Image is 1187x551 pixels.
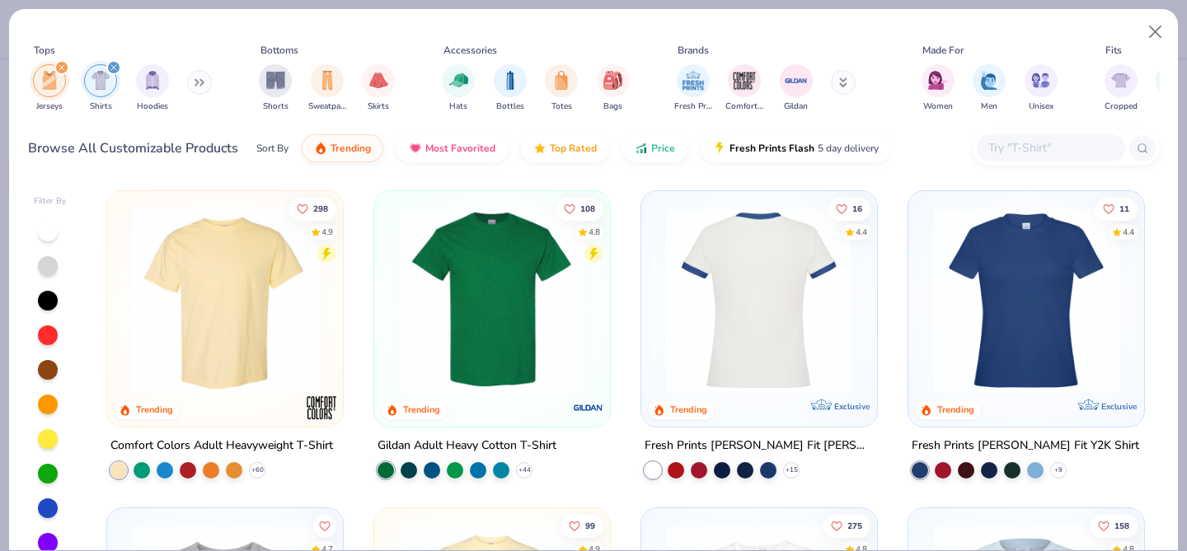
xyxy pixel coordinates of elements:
button: filter button [259,64,292,113]
button: filter button [136,64,169,113]
img: e5540c4d-e74a-4e58-9a52-192fe86bec9f [860,208,1063,394]
img: Shorts Image [266,71,285,90]
div: Made For [922,43,964,58]
button: Close [1140,16,1171,48]
div: filter for Fresh Prints [674,64,712,113]
span: Hats [449,100,467,113]
button: filter button [442,64,475,113]
img: Jerseys Image [40,71,59,90]
div: filter for Men [973,64,1006,113]
div: filter for Hoodies [136,64,169,113]
div: Filter By [34,195,67,208]
button: Like [1090,514,1138,537]
img: c7959168-479a-4259-8c5e-120e54807d6b [593,208,796,394]
img: Hats Image [449,71,468,90]
img: Cropped Image [1111,71,1130,90]
div: filter for Jerseys [33,64,66,113]
button: filter button [545,64,578,113]
img: Totes Image [552,71,570,90]
span: 108 [580,204,595,212]
div: filter for Comfort Colors [725,64,763,113]
span: 16 [852,204,862,212]
span: Exclusive [834,401,870,412]
span: + 44 [518,465,531,475]
span: + 15 [785,465,797,475]
img: Gildan Image [784,68,809,93]
span: Exclusive [1100,401,1136,412]
button: filter button [33,64,66,113]
div: 4.9 [322,226,334,238]
div: filter for Sweatpants [308,64,346,113]
button: filter button [494,64,527,113]
div: Fresh Prints [PERSON_NAME] Fit Y2K Shirt [912,436,1139,456]
div: filter for Cropped [1105,64,1138,113]
span: Shirts [90,100,112,113]
button: filter button [1025,64,1058,113]
span: Comfort Colors [725,100,763,113]
img: Gildan logo [572,391,605,424]
button: filter button [780,64,813,113]
div: Fresh Prints [PERSON_NAME] Fit [PERSON_NAME] Shirt with Stripes [645,436,874,456]
button: Top Rated [521,134,609,162]
img: Hoodies Image [143,71,162,90]
button: Like [314,514,337,537]
button: Like [289,197,337,220]
img: TopRated.gif [533,142,547,155]
span: + 60 [251,465,264,475]
span: 5 day delivery [818,139,879,158]
img: Comfort Colors Image [732,68,757,93]
div: filter for Gildan [780,64,813,113]
img: 029b8af0-80e6-406f-9fdc-fdf898547912 [124,208,326,394]
div: filter for Bags [597,64,630,113]
span: Cropped [1105,100,1138,113]
button: Price [622,134,687,162]
span: Fresh Prints [674,100,712,113]
img: db319196-8705-402d-8b46-62aaa07ed94f [391,208,593,394]
button: Like [828,197,870,220]
div: Sort By [256,141,289,156]
img: Sweatpants Image [318,71,336,90]
span: 99 [585,521,595,530]
button: Like [556,197,603,220]
span: Top Rated [550,142,597,155]
img: Comfort Colors logo [305,391,338,424]
img: 6a9a0a85-ee36-4a89-9588-981a92e8a910 [925,208,1128,394]
span: Unisex [1029,100,1053,113]
span: Most Favorited [425,142,495,155]
input: Try "T-Shirt" [987,138,1114,157]
img: 77058d13-6681-46a4-a602-40ee85a356b7 [658,208,861,394]
img: Women Image [928,71,947,90]
div: Browse All Customizable Products [28,138,238,158]
button: Like [1095,197,1138,220]
span: Shorts [263,100,289,113]
span: Women [923,100,953,113]
div: Brands [678,43,709,58]
img: most_fav.gif [409,142,422,155]
span: Trending [331,142,371,155]
div: filter for Unisex [1025,64,1058,113]
button: filter button [597,64,630,113]
button: filter button [674,64,712,113]
button: filter button [973,64,1006,113]
button: filter button [308,64,346,113]
span: Fresh Prints Flash [730,142,814,155]
div: Accessories [443,43,497,58]
span: + 9 [1054,465,1063,475]
div: filter for Shirts [84,64,117,113]
div: Fits [1105,43,1122,58]
div: filter for Totes [545,64,578,113]
span: Jerseys [36,100,63,113]
div: filter for Shorts [259,64,292,113]
div: 4.4 [856,226,867,238]
div: Bottoms [260,43,298,58]
button: Like [561,514,603,537]
div: filter for Women [922,64,955,113]
div: filter for Hats [442,64,475,113]
span: Men [981,100,997,113]
div: Tops [34,43,55,58]
span: Bags [603,100,622,113]
img: Skirts Image [369,71,388,90]
span: Bottles [496,100,524,113]
span: 298 [314,204,329,212]
span: Sweatpants [308,100,346,113]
